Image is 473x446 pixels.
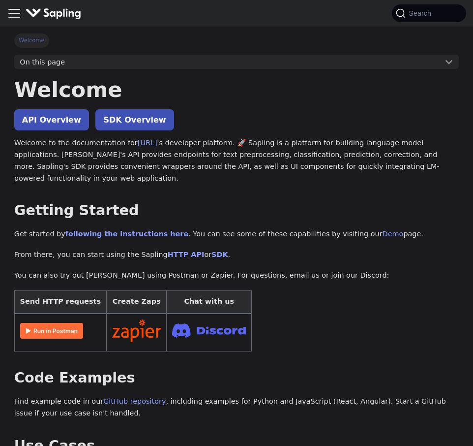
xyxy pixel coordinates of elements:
th: Create Zaps [106,290,167,314]
button: On this page [14,55,459,69]
a: [URL] [138,139,157,147]
img: Run in Postman [20,323,83,339]
h2: Getting Started [14,202,459,220]
button: Toggle navigation bar [7,6,22,21]
img: Sapling.ai [26,6,82,21]
p: Welcome to the documentation for 's developer platform. 🚀 Sapling is a platform for building lang... [14,137,459,184]
a: API Overview [14,109,89,130]
span: Search [406,9,437,17]
a: GitHub repository [103,397,166,405]
h1: Welcome [14,76,459,103]
a: HTTP API [168,251,205,258]
p: You can also try out [PERSON_NAME] using Postman or Zapier. For questions, email us or join our D... [14,270,459,282]
button: Search (Command+K) [392,4,466,22]
h2: Code Examples [14,369,459,387]
a: SDK Overview [95,109,174,130]
th: Send HTTP requests [14,290,106,314]
img: Connect in Zapier [112,319,161,342]
p: Find example code in our , including examples for Python and JavaScript (React, Angular). Start a... [14,396,459,419]
a: Demo [383,230,404,238]
img: Join Discord [172,320,246,341]
th: Chat with us [167,290,252,314]
p: Get started by . You can see some of these capabilities by visiting our page. [14,228,459,240]
p: From there, you can start using the Sapling or . [14,249,459,261]
a: Sapling.aiSapling.ai [26,6,85,21]
span: Welcome [14,33,49,47]
nav: Breadcrumbs [14,33,459,47]
a: SDK [211,251,228,258]
a: following the instructions here [65,230,188,238]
